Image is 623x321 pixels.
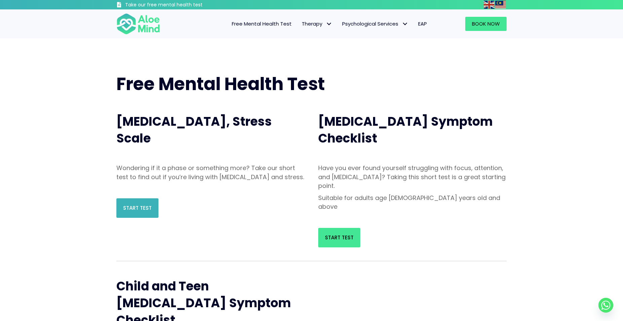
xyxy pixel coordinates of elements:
a: Take our free mental health test [116,2,239,9]
a: English [484,1,495,8]
span: Start Test [325,234,354,241]
span: [MEDICAL_DATA], Stress Scale [116,113,272,147]
img: ms [495,1,506,9]
a: TherapyTherapy: submenu [297,17,337,31]
img: en [484,1,494,9]
span: EAP [418,20,427,27]
a: Start Test [116,198,158,218]
a: Malay [495,1,507,8]
img: Aloe mind Logo [116,13,160,35]
span: Psychological Services [342,20,408,27]
span: Therapy [302,20,332,27]
span: [MEDICAL_DATA] Symptom Checklist [318,113,493,147]
p: Have you ever found yourself struggling with focus, attention, and [MEDICAL_DATA]? Taking this sh... [318,164,507,190]
span: Therapy: submenu [324,19,334,29]
p: Suitable for adults age [DEMOGRAPHIC_DATA] years old and above [318,194,507,211]
nav: Menu [169,17,432,31]
a: Book Now [465,17,507,31]
span: Psychological Services: submenu [400,19,410,29]
span: Free Mental Health Test [232,20,292,27]
a: Whatsapp [598,298,613,313]
span: Start Test [123,204,152,211]
a: Psychological ServicesPsychological Services: submenu [337,17,413,31]
h3: Take our free mental health test [125,2,239,8]
span: Book Now [472,20,500,27]
a: EAP [413,17,432,31]
span: Free Mental Health Test [116,72,325,96]
p: Wondering if it a phase or something more? Take our short test to find out if you’re living with ... [116,164,305,181]
a: Free Mental Health Test [227,17,297,31]
a: Start Test [318,228,360,247]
